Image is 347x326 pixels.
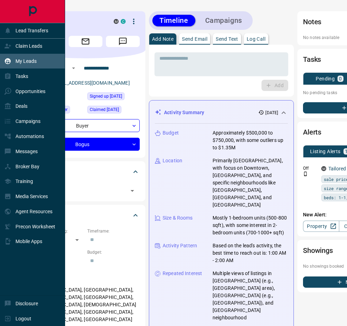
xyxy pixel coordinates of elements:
button: Open [127,186,137,196]
div: mrloft.ca [114,19,119,24]
button: Campaigns [198,15,249,26]
p: Send Email [182,37,207,41]
h2: Showings [303,245,333,256]
p: Pending [316,76,335,81]
button: Timeline [152,15,195,26]
p: Budget: [87,249,140,255]
span: Message [106,36,140,47]
p: Multiple views of listings in [GEOGRAPHIC_DATA] (e.g., [GEOGRAPHIC_DATA] area), [GEOGRAPHIC_DATA]... [213,270,288,321]
p: Off [303,165,317,171]
div: Tags [31,163,140,180]
p: Send Text [216,37,238,41]
p: Add Note [152,37,173,41]
p: Activity Pattern [163,242,197,249]
h2: Notes [303,16,321,27]
span: Email [69,36,102,47]
div: condos.ca [121,19,126,24]
div: Criteria [31,207,140,224]
p: Based on the lead's activity, the best time to reach out is: 1:00 AM - 2:00 AM [213,242,288,264]
p: Location [163,157,182,164]
button: Open [69,64,78,72]
p: Areas Searched: [31,278,140,284]
p: Primarily [GEOGRAPHIC_DATA], with focus on Downtown, [GEOGRAPHIC_DATA], and specific neighbourhoo... [213,157,288,209]
span: Claimed [DATE] [90,106,119,113]
p: [GEOGRAPHIC_DATA], [GEOGRAPHIC_DATA], [GEOGRAPHIC_DATA], [GEOGRAPHIC_DATA], [GEOGRAPHIC_DATA], [D... [31,284,140,325]
div: Sun Jan 13 2019 [87,92,140,102]
svg: Push Notification Only [303,171,308,176]
p: Budget [163,129,179,137]
a: [EMAIL_ADDRESS][DOMAIN_NAME] [50,80,130,86]
div: Buyer [31,119,140,132]
p: Timeframe: [87,228,140,234]
h2: Alerts [303,126,321,138]
p: [DATE] [265,110,278,116]
h2: Tasks [303,54,321,65]
p: Log Call [247,37,265,41]
div: Activity Summary[DATE] [155,106,288,119]
a: Property [303,221,339,232]
p: 0 [339,76,342,81]
div: Bogus [31,138,140,151]
p: Mostly 1-bedroom units (500-800 sqft), with some interest in 2-bedroom units (700-1000+ sqft) [213,214,288,236]
p: Approximately $500,000 to $750,000, with some outliers up to $1.35M [213,129,288,151]
span: Signed up [DATE] [90,93,122,100]
div: mrloft.ca [321,166,326,171]
div: Tue Aug 26 2025 [87,106,140,116]
p: Size & Rooms [163,214,193,222]
p: Repeated Interest [163,270,202,277]
p: Activity Summary [164,109,204,116]
p: Listing Alerts [310,149,341,154]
